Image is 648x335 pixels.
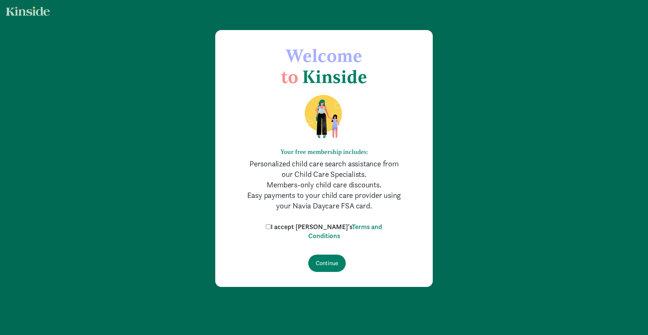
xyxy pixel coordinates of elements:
p: Easy payments to your child care provider using your Navia Daycare FSA card. [245,190,403,211]
p: Personalized child care search assistance from our Child Care Specialists. [245,158,403,180]
span: to [281,66,298,88]
span: Kinside [302,66,367,88]
h6: Your free membership includes: [245,148,403,155]
a: Terms and Conditions [308,222,382,240]
label: I accept [PERSON_NAME]'s [264,222,384,240]
input: Continue [308,255,346,272]
span: Welcome [286,45,362,66]
img: light.svg [6,6,50,16]
input: I accept [PERSON_NAME]'sTerms and Conditions [266,224,271,229]
img: illustration-mom-daughter.png [295,94,353,139]
p: Members-only child care discounts. [245,180,403,190]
